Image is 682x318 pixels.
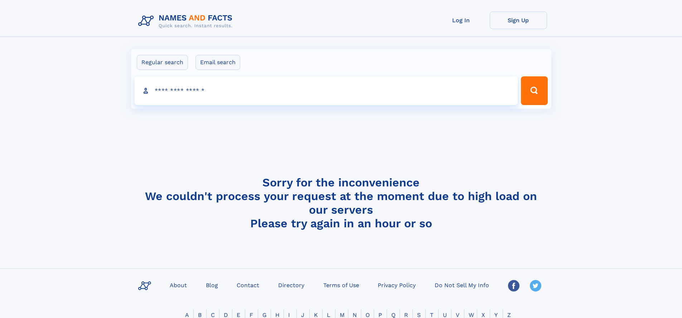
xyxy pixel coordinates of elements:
button: Search Button [521,76,547,105]
a: Contact [234,280,262,290]
a: Log In [432,11,490,29]
a: About [167,280,190,290]
a: Directory [275,280,307,290]
h4: Sorry for the inconvenience We couldn't process your request at the moment due to high load on ou... [135,176,547,230]
label: Regular search [137,55,188,70]
a: Terms of Use [320,280,362,290]
label: Email search [195,55,240,70]
img: Logo Names and Facts [135,11,238,31]
img: Twitter [530,280,541,291]
a: Blog [203,280,221,290]
img: Facebook [508,280,519,291]
a: Privacy Policy [375,280,419,290]
a: Sign Up [490,11,547,29]
input: search input [135,76,518,105]
a: Do Not Sell My Info [432,280,492,290]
